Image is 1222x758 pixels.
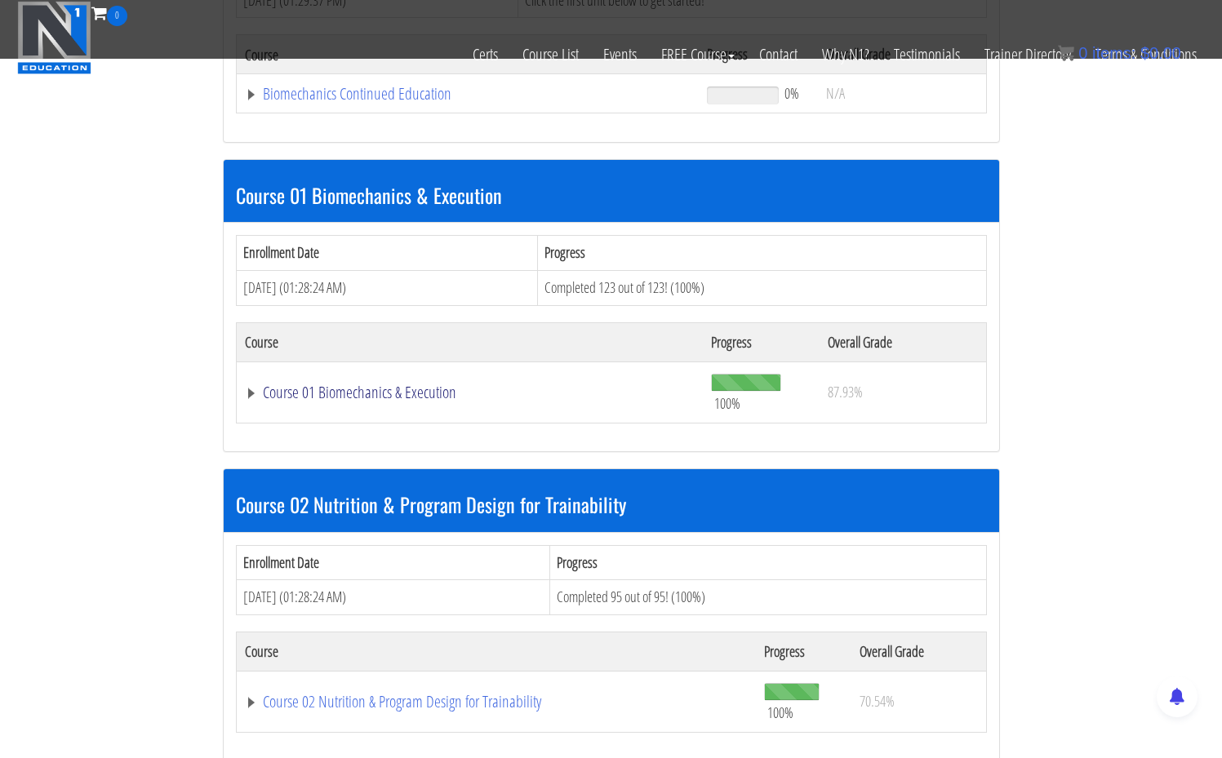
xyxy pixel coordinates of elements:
th: Progress [549,545,986,580]
th: Enrollment Date [236,236,537,271]
img: n1-education [17,1,91,74]
h3: Course 01 Biomechanics & Execution [236,184,987,206]
th: Course [236,632,756,671]
a: Certs [460,26,510,83]
th: Overall Grade [820,322,986,361]
td: N/A [818,74,986,113]
a: Contact [747,26,810,83]
a: Terms & Conditions [1083,26,1209,83]
a: Trainer Directory [972,26,1083,83]
bdi: 0.00 [1140,44,1181,62]
td: 87.93% [820,361,986,423]
span: 0% [784,84,799,102]
a: Why N1? [810,26,882,83]
th: Progress [756,632,851,671]
td: 70.54% [851,671,986,732]
span: $ [1140,44,1149,62]
img: icon11.png [1058,45,1074,61]
a: Course 01 Biomechanics & Execution [245,384,695,401]
span: 0 [1078,44,1087,62]
span: 0 [107,6,127,26]
a: Course List [510,26,591,83]
td: Completed 95 out of 95! (100%) [549,580,986,615]
th: Enrollment Date [236,545,549,580]
td: Completed 123 out of 123! (100%) [537,270,986,305]
a: 0 [91,2,127,24]
a: Course 02 Nutrition & Program Design for Trainability [245,694,749,710]
span: 100% [714,394,740,412]
a: Events [591,26,649,83]
td: [DATE] (01:28:24 AM) [236,580,549,615]
a: Testimonials [882,26,972,83]
span: 100% [767,703,793,721]
th: Progress [703,322,820,361]
span: items: [1092,44,1135,62]
a: 0 items: $0.00 [1058,44,1181,62]
a: FREE Course [649,26,747,83]
a: Biomechanics Continued Education [245,86,691,102]
th: Progress [537,236,986,271]
th: Overall Grade [851,632,986,671]
th: Course [236,322,703,361]
h3: Course 02 Nutrition & Program Design for Trainability [236,494,987,515]
td: [DATE] (01:28:24 AM) [236,270,537,305]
